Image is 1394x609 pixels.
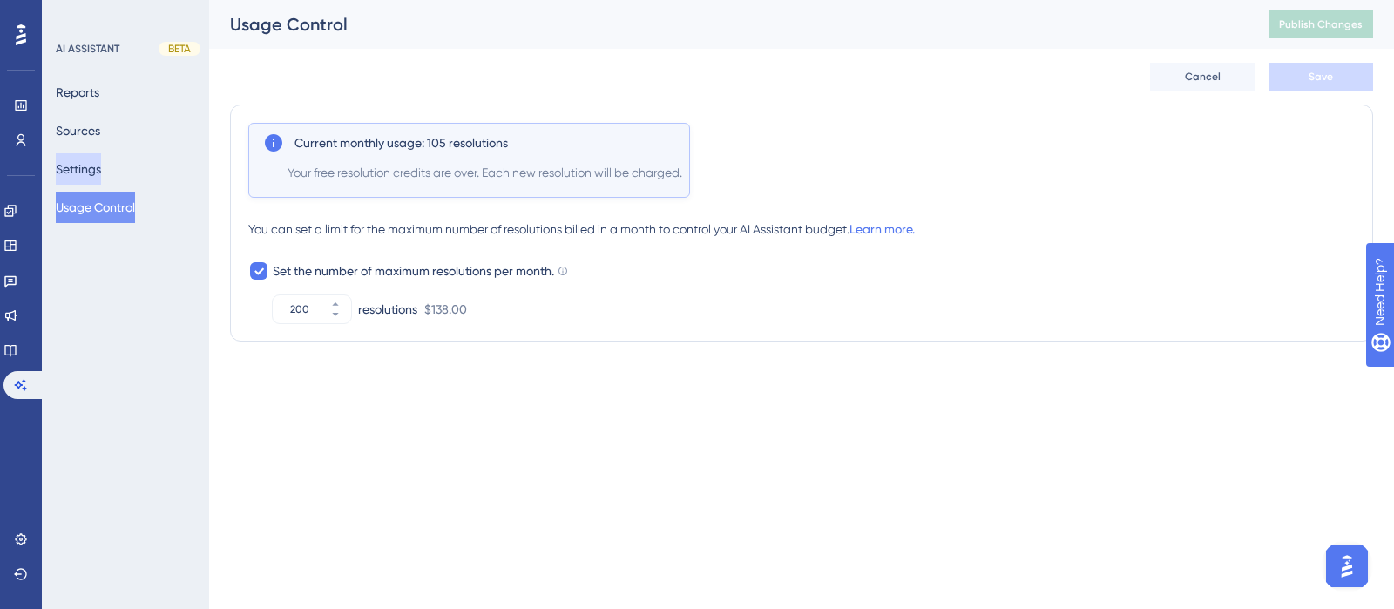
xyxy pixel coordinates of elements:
button: Save [1269,63,1373,91]
span: Current monthly usage: 105 resolutions [294,132,508,153]
div: BETA [159,42,200,56]
iframe: UserGuiding AI Assistant Launcher [1321,540,1373,592]
a: Learn more. [849,222,915,236]
button: Reports [56,77,99,108]
span: Your free resolution credits are over. Each new resolution will be charged. [288,162,682,183]
span: Save [1309,70,1333,84]
div: AI ASSISTANT [56,42,119,56]
span: Publish Changes [1279,17,1363,31]
div: resolutions [358,299,417,320]
button: Sources [56,115,100,146]
span: Cancel [1185,70,1221,84]
button: Usage Control [56,192,135,223]
button: Cancel [1150,63,1255,91]
span: Need Help? [41,4,109,25]
div: Usage Control [230,12,1225,37]
span: $138.00 [424,299,467,320]
div: You can set a limit for the maximum number of resolutions billed in a month to control your AI As... [248,219,1355,240]
button: Settings [56,153,101,185]
span: Set the number of maximum resolutions per month. [273,261,554,281]
button: Publish Changes [1269,10,1373,38]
